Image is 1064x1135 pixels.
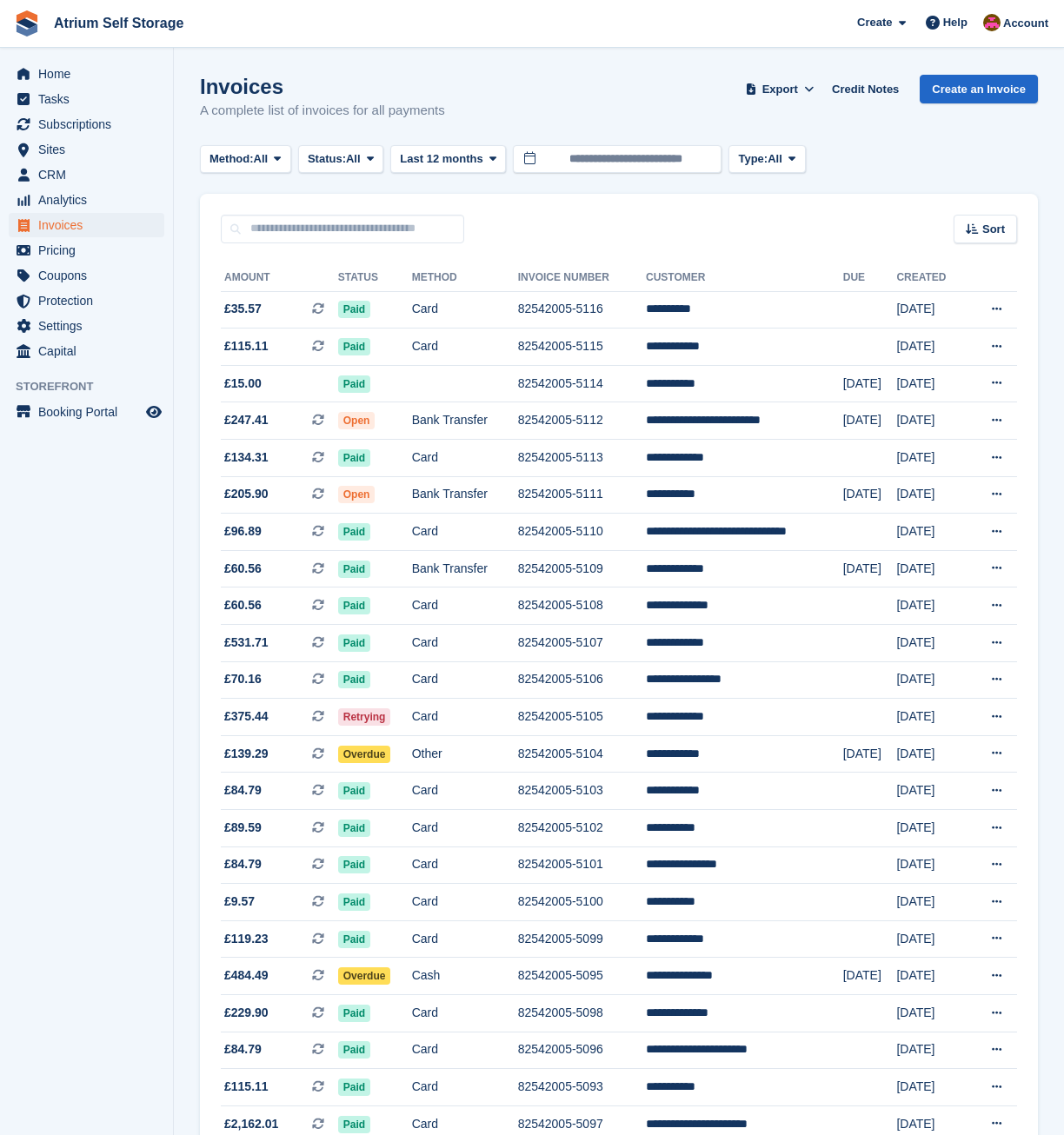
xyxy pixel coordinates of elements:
td: [DATE] [896,625,966,662]
span: Capital [38,339,143,363]
td: [DATE] [896,365,966,402]
span: £84.79 [224,781,262,800]
td: Card [412,1032,518,1069]
td: 82542005-5111 [518,476,646,514]
td: [DATE] [896,1032,966,1069]
td: Card [412,810,518,847]
th: Status [338,264,412,292]
span: £115.11 [224,337,269,355]
td: [DATE] [896,1069,966,1106]
a: Atrium Self Storage [47,9,190,37]
span: £84.79 [224,1040,262,1059]
td: Cash [412,958,518,995]
td: [DATE] [896,476,966,514]
span: Help [943,14,968,31]
th: Method [412,264,518,292]
span: £60.56 [224,560,262,578]
td: Card [412,1069,518,1106]
td: [DATE] [843,476,897,514]
td: Other [412,735,518,773]
td: Card [412,440,518,477]
button: Export [741,75,818,103]
span: Storefront [16,378,173,395]
td: Card [412,920,518,958]
td: 82542005-5093 [518,1069,646,1106]
td: Card [412,329,518,366]
span: Protection [38,289,143,313]
td: 82542005-5101 [518,846,646,884]
td: Card [412,846,518,884]
td: [DATE] [896,661,966,699]
td: 82542005-5098 [518,994,646,1032]
span: Paid [338,1116,370,1133]
td: [DATE] [896,735,966,773]
td: 82542005-5107 [518,625,646,662]
td: Card [412,291,518,329]
td: Bank Transfer [412,550,518,587]
a: menu [9,314,164,338]
span: Open [338,486,376,503]
span: Retrying [338,708,391,726]
a: menu [9,62,164,86]
th: Due [843,264,897,292]
span: All [254,150,269,168]
span: Paid [338,893,370,911]
span: Paid [338,449,370,467]
button: Type: All [728,145,805,174]
a: menu [9,163,164,187]
img: Mark Rhodes [983,14,1001,31]
td: 82542005-5114 [518,365,646,402]
span: £84.79 [224,855,262,873]
td: 82542005-5108 [518,587,646,625]
span: Paid [338,561,370,578]
td: [DATE] [843,402,897,440]
button: Last 12 months [390,145,506,174]
span: Method: [209,150,254,168]
img: stora-icon-8386f47178a22dfd0bd8f6a31ec36ba5ce8667c1dd55bd0f319d3a0aa187defe.svg [14,10,40,37]
td: 82542005-5103 [518,773,646,810]
span: Create [857,14,892,31]
span: Paid [338,856,370,873]
span: Invoices [38,213,143,237]
span: £2,162.01 [224,1115,278,1133]
span: Account [1003,15,1048,32]
span: £70.16 [224,670,262,688]
span: Tasks [38,87,143,111]
a: Create an Invoice [920,75,1038,103]
a: menu [9,213,164,237]
td: [DATE] [896,810,966,847]
td: 82542005-5095 [518,958,646,995]
td: [DATE] [896,291,966,329]
span: Home [38,62,143,86]
td: Card [412,884,518,921]
td: 82542005-5106 [518,661,646,699]
span: Paid [338,301,370,318]
span: Paid [338,1079,370,1096]
span: £15.00 [224,375,262,393]
td: Card [412,514,518,551]
td: 82542005-5099 [518,920,646,958]
td: [DATE] [896,587,966,625]
th: Customer [646,264,843,292]
span: Paid [338,375,370,393]
span: Paid [338,634,370,652]
td: Card [412,625,518,662]
span: £96.89 [224,522,262,541]
span: Analytics [38,188,143,212]
td: Bank Transfer [412,476,518,514]
span: £9.57 [224,893,255,911]
span: Status: [308,150,346,168]
td: [DATE] [896,958,966,995]
span: Overdue [338,967,391,985]
span: Type: [738,150,768,168]
a: menu [9,188,164,212]
th: Amount [221,264,338,292]
td: [DATE] [896,329,966,366]
a: menu [9,238,164,262]
span: £531.71 [224,634,269,652]
span: Paid [338,782,370,800]
a: menu [9,400,164,424]
td: [DATE] [896,920,966,958]
td: 82542005-5105 [518,699,646,736]
a: menu [9,137,164,162]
